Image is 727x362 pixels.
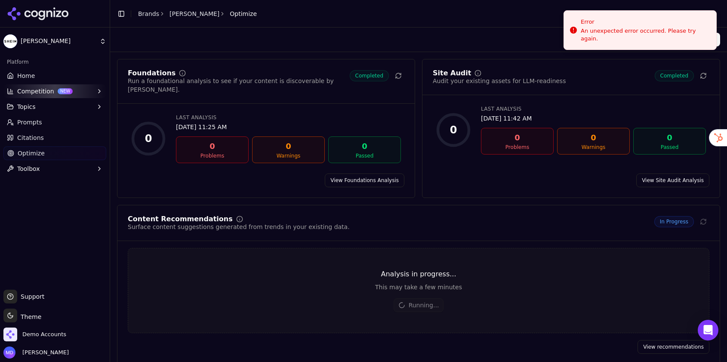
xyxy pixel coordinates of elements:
[433,70,471,77] div: Site Audit
[17,133,44,142] span: Citations
[485,132,550,144] div: 0
[636,173,709,187] a: View Site Audit Analysis
[17,87,54,96] span: Competition
[256,140,321,152] div: 0
[325,173,404,187] a: View Foundations Analysis
[58,88,73,94] span: NEW
[3,55,106,69] div: Platform
[17,292,44,301] span: Support
[169,9,219,18] a: [PERSON_NAME]
[655,70,694,81] span: Completed
[450,123,457,137] div: 0
[256,152,321,159] div: Warnings
[21,37,96,45] span: [PERSON_NAME]
[561,144,626,151] div: Warnings
[3,328,66,341] button: Open organization switcher
[581,27,709,43] div: An unexpected error occurred. Please try again.
[3,131,106,145] a: Citations
[581,18,709,26] div: Error
[637,144,702,151] div: Passed
[128,216,233,223] div: Content Recommendations
[17,118,42,127] span: Prompts
[128,223,350,231] div: Surface content suggestions generated from trends in your existing data.
[3,347,15,359] img: Melissa Dowd
[128,283,709,291] div: This may take a few minutes
[145,132,152,145] div: 0
[128,70,176,77] div: Foundations
[3,69,106,83] a: Home
[3,115,106,129] a: Prompts
[3,328,17,341] img: Demo Accounts
[22,331,66,338] span: Demo Accounts
[176,123,401,131] div: [DATE] 11:25 AM
[17,313,41,320] span: Theme
[481,114,706,123] div: [DATE] 11:42 AM
[176,114,401,121] div: Last Analysis
[3,162,106,176] button: Toolbox
[654,216,694,227] span: In Progress
[332,152,397,159] div: Passed
[485,144,550,151] div: Problems
[698,320,718,340] div: Open Intercom Messenger
[433,77,566,85] div: Audit your existing assets for LLM-readiness
[18,149,45,158] span: Optimize
[561,132,626,144] div: 0
[3,84,106,98] button: CompetitionNEW
[3,146,106,160] a: Optimize
[138,10,159,17] a: Brands
[17,102,36,111] span: Topics
[3,34,17,48] img: Shein
[350,70,389,81] span: Completed
[230,9,257,18] span: Optimize
[138,9,257,18] nav: breadcrumb
[17,71,35,80] span: Home
[3,100,106,114] button: Topics
[128,77,350,94] div: Run a foundational analysis to see if your content is discoverable by [PERSON_NAME].
[17,164,40,173] span: Toolbox
[637,132,702,144] div: 0
[180,152,245,159] div: Problems
[128,269,709,279] div: Analysis in progress...
[19,349,69,356] span: [PERSON_NAME]
[332,140,397,152] div: 0
[638,340,709,354] a: View recommendations
[180,140,245,152] div: 0
[3,347,69,359] button: Open user button
[481,105,706,112] div: Last Analysis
